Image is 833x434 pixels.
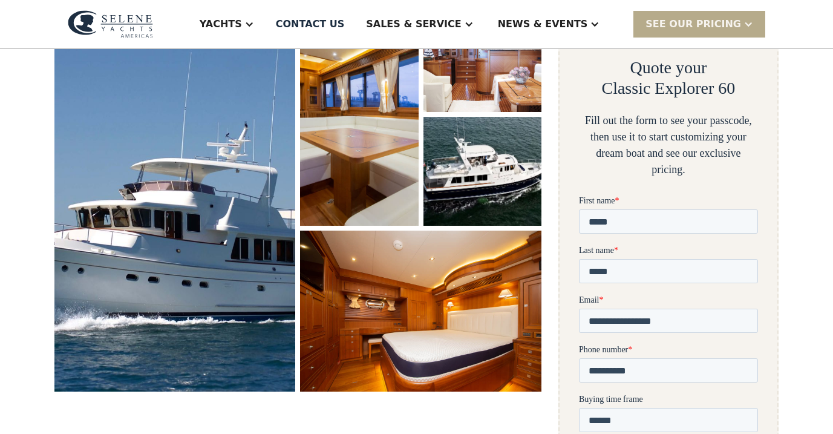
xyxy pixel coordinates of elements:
[423,3,541,112] a: open lightbox
[54,3,295,392] a: open lightbox
[579,113,758,178] div: Fill out the form to see your passcode, then use it to start customizing your dream boat and see ...
[630,58,707,78] h2: Quote your
[423,117,541,226] a: open lightbox
[498,17,588,31] div: News & EVENTS
[276,17,345,31] div: Contact US
[366,17,461,31] div: Sales & Service
[645,17,741,31] div: SEE Our Pricing
[601,78,735,99] h2: Classic Explorer 60
[200,17,242,31] div: Yachts
[68,10,153,38] img: logo
[300,231,541,392] a: open lightbox
[300,3,418,226] a: open lightbox
[633,11,765,37] div: SEE Our Pricing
